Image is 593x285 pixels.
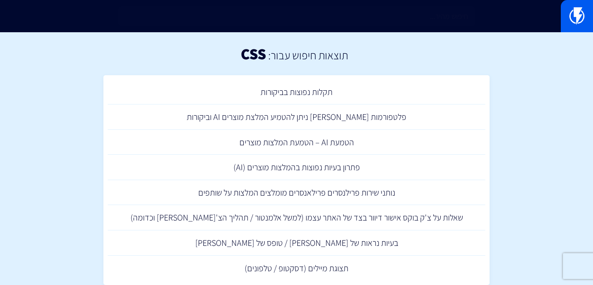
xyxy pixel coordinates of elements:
[108,205,485,230] a: שאלות על צ'ק בוקס אישור דיוור בצד של האתר עצמו (למשל אלמנטור / תהליך הצ'[PERSON_NAME] וכדומה)
[108,104,485,130] a: פלטפורמות [PERSON_NAME] ניתן להטמיע המלצת מוצרים AI וביקורות
[266,49,348,61] h2: תוצאות חיפוש עבור:
[241,45,266,62] h1: CSS
[108,80,485,105] a: תקלות נפוצות בביקורות
[108,256,485,281] a: תצוגת מיילים (דסקטופ / טלפונים)
[118,6,474,26] input: חיפוש מהיר...
[108,180,485,205] a: נותני שירות פרילנסרים פרילאנסרים מומלצים המלצות על שותפים
[108,230,485,256] a: בעיות נראות של [PERSON_NAME] / טופס של [PERSON_NAME]
[108,130,485,155] a: הטמעת AI – הטמעת המלצות מוצרים
[108,155,485,180] a: פתרון בעיות נפוצות בהמלצות מוצרים (AI)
